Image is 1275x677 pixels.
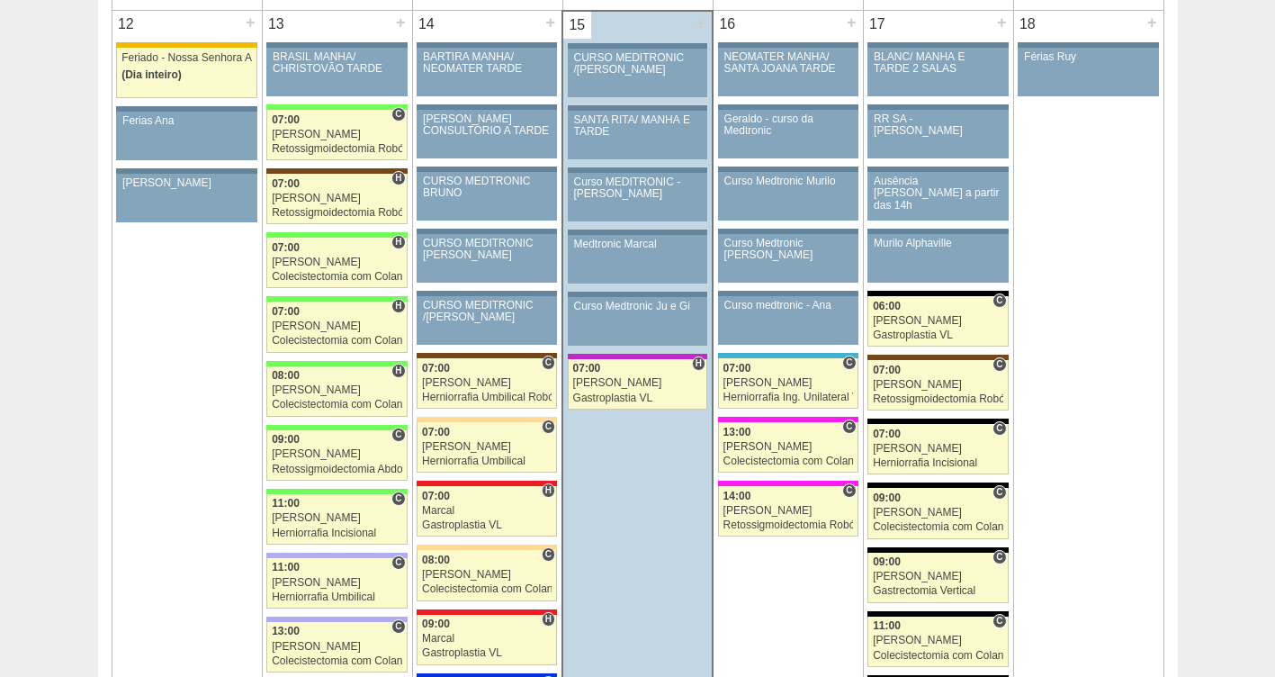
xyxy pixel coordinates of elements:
div: Curso MEDITRONIC - [PERSON_NAME] [574,176,702,200]
div: Colecistectomia com Colangiografia VL [272,271,402,283]
span: Hospital [391,171,405,185]
a: C 06:00 [PERSON_NAME] Gastroplastia VL [867,296,1008,347]
div: Key: Aviso [568,43,707,49]
a: C 07:00 [PERSON_NAME] Retossigmoidectomia Robótica [266,110,407,160]
div: Key: Blanc [867,611,1008,617]
div: Retossigmoidectomia Robótica [873,393,1003,405]
div: [PERSON_NAME] [272,512,402,524]
div: Key: Maria Braido [568,354,707,359]
div: [PERSON_NAME] [873,635,1003,646]
div: CURSO MEDITRONIC [PERSON_NAME] [423,238,551,261]
div: [PERSON_NAME] [272,384,402,396]
a: CURSO MEDITRONIC [PERSON_NAME] [417,234,557,283]
div: [PERSON_NAME] [272,129,402,140]
a: C 11:00 [PERSON_NAME] Herniorrafia Umbilical [266,558,407,609]
span: 06:00 [873,300,901,312]
span: 07:00 [573,362,601,375]
div: 15 [563,12,591,39]
div: 14 [413,11,441,38]
div: Key: Blanc [867,547,1008,553]
div: Marcal [422,505,552,517]
span: (Dia inteiro) [121,68,182,81]
a: C 07:00 [PERSON_NAME] Herniorrafia Umbilical Robótica [417,358,557,409]
div: Key: Aviso [718,104,858,110]
a: C 13:00 [PERSON_NAME] Colecistectomia com Colangiografia VL [718,422,858,473]
div: Key: Assunção [417,481,557,486]
a: Murilo Alphaville [867,234,1008,283]
div: Key: Pro Matre [718,417,858,422]
span: 09:00 [873,555,901,568]
div: Curso Medtronic Murilo [724,176,852,187]
a: C 09:00 [PERSON_NAME] Retossigmoidectomia Abdominal [266,430,407,481]
div: 13 [263,11,291,38]
div: Key: Brasil [266,489,407,494]
span: 07:00 [272,113,300,126]
div: Colecistectomia com Colangiografia VL [272,655,402,667]
a: C 11:00 [PERSON_NAME] Colecistectomia com Colangiografia VL [867,617,1008,667]
div: [PERSON_NAME] [422,377,552,389]
div: Key: Santa Joana [867,355,1008,360]
div: + [1145,11,1160,34]
span: Consultório [391,619,405,634]
a: Ferias Ana [116,112,256,160]
div: [PERSON_NAME] [272,320,402,332]
span: 11:00 [272,561,300,573]
div: [PERSON_NAME] [272,257,402,268]
div: [PERSON_NAME] [723,377,853,389]
a: BARTIRA MANHÃ/ NEOMATER TARDE [417,48,557,96]
div: [PERSON_NAME] [422,569,552,581]
div: Retossigmoidectomia Abdominal [272,464,402,475]
div: [PERSON_NAME] [272,193,402,204]
span: Consultório [992,293,1006,308]
div: Key: Brasil [266,361,407,366]
a: H 07:00 [PERSON_NAME] Colecistectomia com Colangiografia VL [266,238,407,288]
div: + [693,12,708,35]
span: 07:00 [873,364,901,376]
div: [PERSON_NAME] [272,577,402,589]
div: [PERSON_NAME] [272,641,402,653]
div: + [994,11,1010,34]
div: Key: Christóvão da Gama [266,617,407,622]
div: Key: Aviso [568,292,707,297]
div: Colecistectomia com Colangiografia VL [422,583,552,595]
div: [PERSON_NAME] [873,571,1003,582]
div: Key: Brasil [266,232,407,238]
div: [PERSON_NAME] [873,507,1003,519]
div: Curso Medtronic Ju e Gi [574,301,702,312]
div: [PERSON_NAME] CONSULTÓRIO A TARDE [423,113,551,137]
div: + [393,11,409,34]
span: Consultório [542,547,555,562]
div: Ausência [PERSON_NAME] a partir das 14h [874,176,1002,212]
a: C 11:00 [PERSON_NAME] Herniorrafia Incisional [266,494,407,545]
div: Key: Neomater [718,353,858,358]
div: [PERSON_NAME] [122,177,251,189]
a: C 09:00 [PERSON_NAME] Colecistectomia com Colangiografia VL [867,488,1008,538]
div: Key: Blanc [867,419,1008,424]
div: Key: Aviso [867,42,1008,48]
span: Consultório [992,421,1006,436]
div: [PERSON_NAME] [573,377,703,389]
div: Gastroplastia VL [422,519,552,531]
div: Herniorrafia Umbilical Robótica [422,392,552,403]
a: H 07:00 [PERSON_NAME] Retossigmoidectomia Robótica [266,174,407,224]
a: CURSO MEDITRONIC /[PERSON_NAME] [417,296,557,345]
span: 07:00 [873,428,901,440]
span: Hospital [391,235,405,249]
div: BRASIL MANHÃ/ CHRISTOVÃO TARDE [273,51,401,75]
span: 13:00 [723,426,751,438]
div: Key: Pro Matre [718,481,858,486]
a: Medtronic Marcal [568,235,707,284]
div: BARTIRA MANHÃ/ NEOMATER TARDE [423,51,551,75]
div: [PERSON_NAME] [723,441,853,453]
div: Curso Medtronic [PERSON_NAME] [724,238,852,261]
span: Consultório [391,555,405,570]
div: Herniorrafia Umbilical [272,591,402,603]
a: H 07:00 [PERSON_NAME] Colecistectomia com Colangiografia VL [266,302,407,352]
div: Key: Santa Joana [417,353,557,358]
div: Férias Ruy [1024,51,1153,63]
div: CURSO MEDITRONIC /[PERSON_NAME] [423,300,551,323]
span: 08:00 [272,369,300,382]
a: C 07:00 [PERSON_NAME] Herniorrafia Ing. Unilateral VL [718,358,858,409]
div: RR SA - [PERSON_NAME] [874,113,1002,137]
span: 07:00 [723,362,751,375]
